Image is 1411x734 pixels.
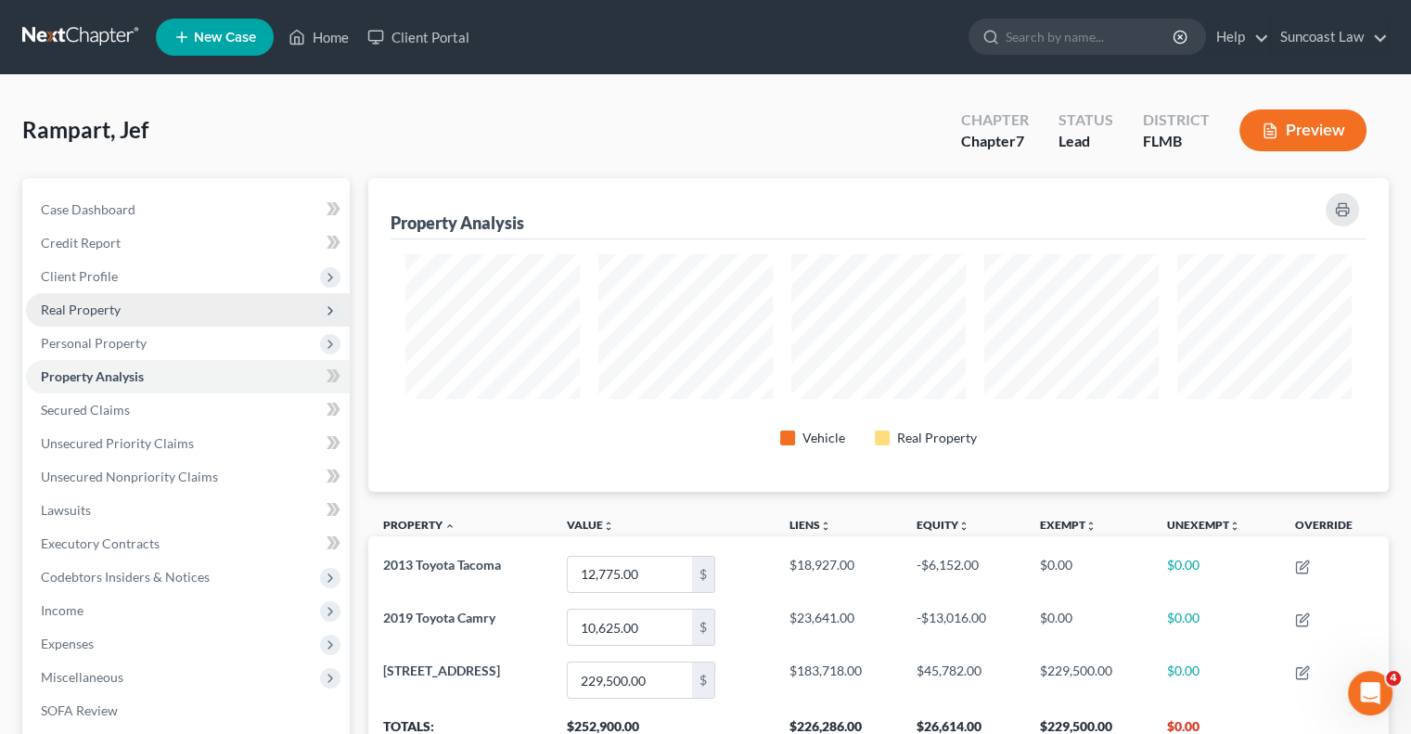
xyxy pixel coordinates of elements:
div: Lead [1058,131,1113,152]
a: Credit Report [26,226,350,260]
span: Secured Claims [41,402,130,418]
a: SOFA Review [26,694,350,728]
div: Vehicle [802,429,845,447]
span: 4 [1386,671,1401,686]
td: -$13,016.00 [901,601,1024,654]
span: Property Analysis [41,368,144,384]
td: $183,718.00 [774,654,901,707]
div: FLMB [1143,131,1210,152]
div: Real Property [897,429,977,447]
a: Executory Contracts [26,527,350,560]
div: Chapter [961,131,1029,152]
div: $ [692,557,714,592]
td: $0.00 [1025,601,1152,654]
span: Expenses [41,636,94,651]
td: $0.00 [1152,654,1280,707]
input: 0.00 [568,663,692,698]
span: Unsecured Nonpriority Claims [41,469,218,484]
div: $ [692,663,714,698]
i: unfold_more [1229,521,1240,532]
span: Case Dashboard [41,201,135,217]
th: Override [1280,507,1389,548]
span: SOFA Review [41,702,118,718]
a: Exemptunfold_more [1040,518,1097,532]
td: $45,782.00 [901,654,1024,707]
a: Unsecured Priority Claims [26,427,350,460]
a: Home [279,20,358,54]
span: Unsecured Priority Claims [41,435,194,451]
td: $18,927.00 [774,547,901,600]
td: $0.00 [1152,547,1280,600]
input: 0.00 [568,557,692,592]
iframe: Intercom live chat [1348,671,1392,715]
i: unfold_more [819,521,830,532]
span: 2013 Toyota Tacoma [383,557,501,573]
a: Help [1207,20,1269,54]
a: Unsecured Nonpriority Claims [26,460,350,494]
i: expand_less [444,521,455,532]
div: District [1143,109,1210,131]
a: Secured Claims [26,393,350,427]
span: 7 [1016,132,1024,149]
a: Suncoast Law [1271,20,1388,54]
a: Equityunfold_more [916,518,968,532]
a: Property expand_less [383,518,455,532]
span: New Case [194,31,256,45]
td: $229,500.00 [1025,654,1152,707]
a: Liensunfold_more [789,518,830,532]
input: Search by name... [1006,19,1175,54]
div: Chapter [961,109,1029,131]
span: [STREET_ADDRESS] [383,663,500,678]
span: Codebtors Insiders & Notices [41,569,210,585]
a: Property Analysis [26,360,350,393]
div: Property Analysis [391,212,524,234]
span: Credit Report [41,235,121,251]
span: Miscellaneous [41,669,123,685]
div: Status [1058,109,1113,131]
i: unfold_more [1085,521,1097,532]
a: Unexemptunfold_more [1167,518,1240,532]
span: Income [41,602,83,618]
span: Executory Contracts [41,535,160,551]
td: $23,641.00 [774,601,901,654]
input: 0.00 [568,610,692,645]
i: unfold_more [957,521,968,532]
span: Client Profile [41,268,118,284]
span: Rampart, Jef [22,116,148,143]
div: $ [692,610,714,645]
i: unfold_more [603,521,614,532]
a: Case Dashboard [26,193,350,226]
td: $0.00 [1152,601,1280,654]
span: Lawsuits [41,502,91,518]
a: Lawsuits [26,494,350,527]
span: Real Property [41,302,121,317]
td: $0.00 [1025,547,1152,600]
button: Preview [1239,109,1366,151]
a: Client Portal [358,20,479,54]
span: Personal Property [41,335,147,351]
span: 2019 Toyota Camry [383,610,495,625]
td: -$6,152.00 [901,547,1024,600]
a: Valueunfold_more [567,518,614,532]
